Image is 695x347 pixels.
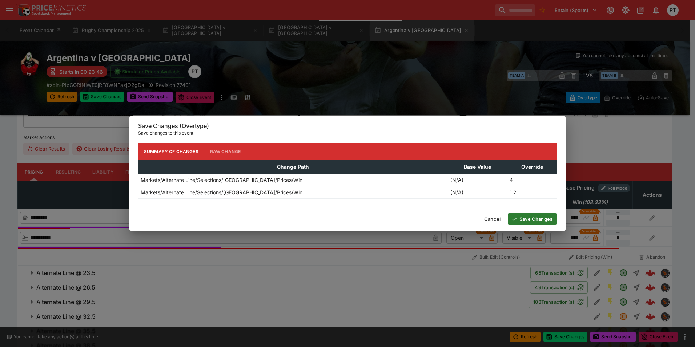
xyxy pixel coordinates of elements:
[141,176,302,184] p: Markets/Alternate Line/Selections/[GEOGRAPHIC_DATA]/Prices/Win
[138,143,204,160] button: Summary of Changes
[448,160,507,174] th: Base Value
[480,213,505,225] button: Cancel
[141,188,302,196] p: Markets/Alternate Line/Selections/[GEOGRAPHIC_DATA]/Prices/Win
[507,160,557,174] th: Override
[507,174,557,186] td: 4
[448,186,507,199] td: (N/A)
[204,143,247,160] button: Raw Change
[138,160,448,174] th: Change Path
[448,174,507,186] td: (N/A)
[508,213,557,225] button: Save Changes
[138,122,557,130] h6: Save Changes (Overtype)
[138,129,557,137] p: Save changes to this event.
[507,186,557,199] td: 1.2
